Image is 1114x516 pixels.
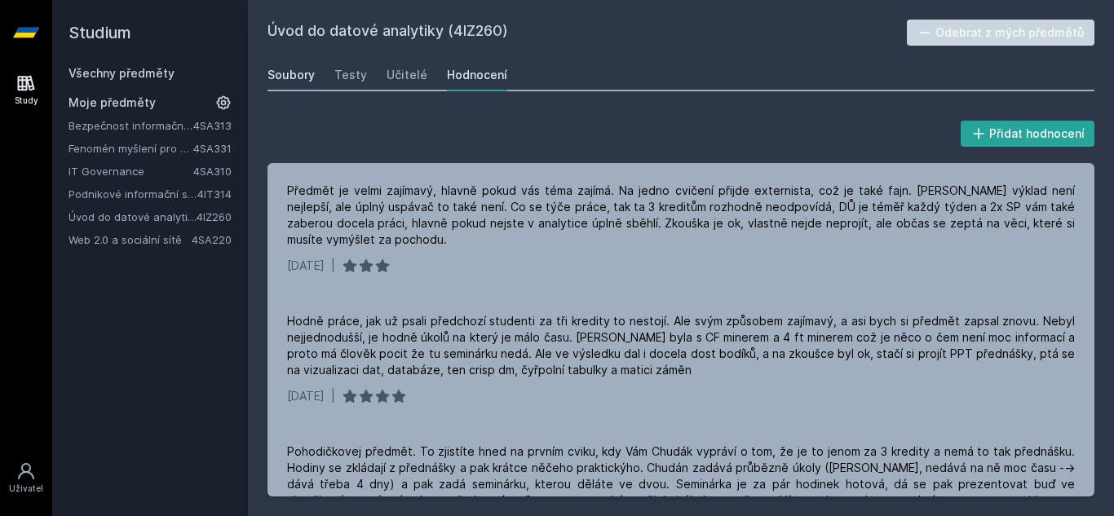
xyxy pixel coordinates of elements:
[193,142,232,155] a: 4SA331
[197,210,232,223] a: 4IZ260
[69,163,193,179] a: IT Governance
[15,95,38,107] div: Study
[287,183,1075,248] div: Předmět je velmi zajímavý, hlavně pokud vás téma zajímá. Na jedno cvičení přijde externista, což ...
[193,119,232,132] a: 4SA313
[69,66,175,80] a: Všechny předměty
[907,20,1095,46] button: Odebrat z mých předmětů
[69,186,197,202] a: Podnikové informační systémy
[334,59,367,91] a: Testy
[267,67,315,83] div: Soubory
[197,187,232,201] a: 4IT314
[69,209,197,225] a: Úvod do datové analytiky
[334,67,367,83] div: Testy
[69,140,193,157] a: Fenomén myšlení pro manažery
[69,232,192,248] a: Web 2.0 a sociální sítě
[193,165,232,178] a: 4SA310
[3,65,49,115] a: Study
[267,20,907,46] h2: Úvod do datové analytiky (4IZ260)
[69,117,193,134] a: Bezpečnost informačních systémů
[961,121,1095,147] button: Přidat hodnocení
[3,453,49,503] a: Uživatel
[69,95,156,111] span: Moje předměty
[287,313,1075,378] div: Hodně práce, jak už psali předchozí studenti za tři kredity to nestojí. Ale svým způsobem zajímav...
[447,67,507,83] div: Hodnocení
[287,258,325,274] div: [DATE]
[9,483,43,495] div: Uživatel
[192,233,232,246] a: 4SA220
[331,258,335,274] div: |
[287,388,325,404] div: [DATE]
[387,67,427,83] div: Učitelé
[331,388,335,404] div: |
[387,59,427,91] a: Učitelé
[267,59,315,91] a: Soubory
[447,59,507,91] a: Hodnocení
